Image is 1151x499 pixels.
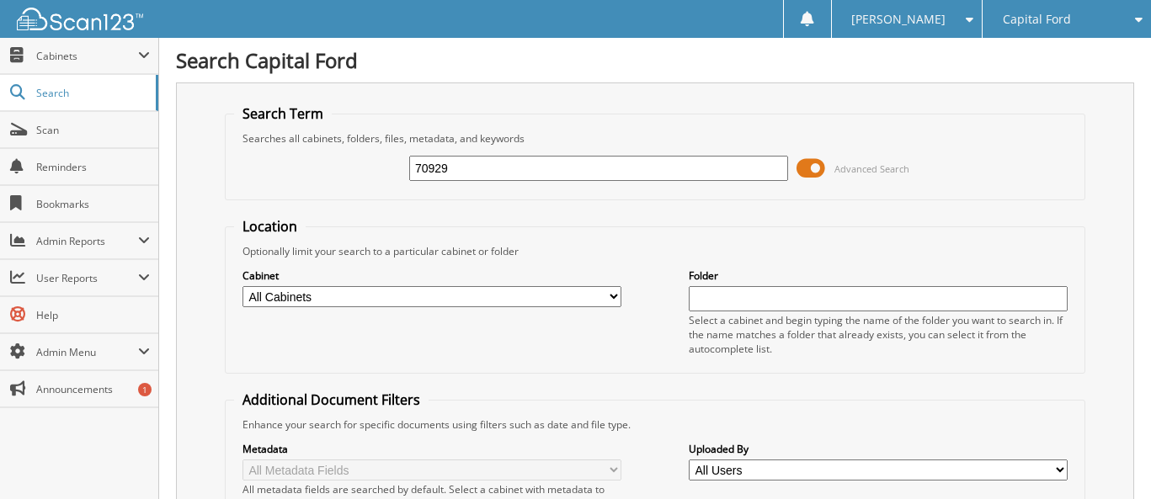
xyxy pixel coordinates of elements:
[689,313,1068,356] div: Select a cabinet and begin typing the name of the folder you want to search in. If the name match...
[242,442,621,456] label: Metadata
[234,390,429,409] legend: Additional Document Filters
[36,234,138,248] span: Admin Reports
[234,131,1076,146] div: Searches all cabinets, folders, files, metadata, and keywords
[36,49,138,63] span: Cabinets
[17,8,143,30] img: scan123-logo-white.svg
[36,123,150,137] span: Scan
[234,244,1076,258] div: Optionally limit your search to a particular cabinet or folder
[689,442,1068,456] label: Uploaded By
[234,417,1076,432] div: Enhance your search for specific documents using filters such as date and file type.
[36,345,138,359] span: Admin Menu
[138,383,152,396] div: 1
[36,197,150,211] span: Bookmarks
[851,14,946,24] span: [PERSON_NAME]
[689,268,1068,283] label: Folder
[36,271,138,285] span: User Reports
[36,86,147,100] span: Search
[834,162,909,175] span: Advanced Search
[36,382,150,396] span: Announcements
[36,308,150,322] span: Help
[234,104,332,123] legend: Search Term
[36,160,150,174] span: Reminders
[1003,14,1071,24] span: Capital Ford
[234,217,306,236] legend: Location
[176,46,1134,74] h1: Search Capital Ford
[242,268,621,283] label: Cabinet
